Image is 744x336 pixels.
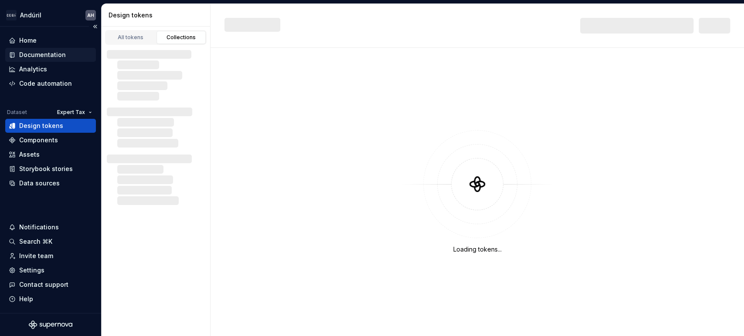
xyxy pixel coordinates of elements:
[19,65,47,74] div: Analytics
[19,237,52,246] div: Search ⌘K
[5,278,96,292] button: Contact support
[5,220,96,234] button: Notifications
[5,176,96,190] a: Data sources
[7,109,27,116] div: Dataset
[53,106,96,118] button: Expert Tax
[19,79,72,88] div: Code automation
[19,136,58,144] div: Components
[109,11,207,20] div: Design tokens
[5,235,96,249] button: Search ⌘K
[109,34,153,41] div: All tokens
[6,10,17,20] img: 572984b3-56a8-419d-98bc-7b186c70b928.png
[19,121,63,130] div: Design tokens
[5,162,96,176] a: Storybook stories
[5,292,96,306] button: Help
[20,11,41,20] div: Andúril
[5,62,96,76] a: Analytics
[19,266,44,275] div: Settings
[2,6,99,24] button: AndúrilAH
[5,119,96,133] a: Design tokens
[19,280,68,289] div: Contact support
[19,252,53,260] div: Invite team
[19,150,40,159] div: Assets
[87,12,94,19] div: AH
[5,249,96,263] a: Invite team
[5,148,96,161] a: Assets
[19,50,66,59] div: Documentation
[160,34,203,41] div: Collections
[89,20,101,33] button: Collapse sidebar
[57,109,85,116] span: Expert Tax
[19,179,60,188] div: Data sources
[5,263,96,277] a: Settings
[5,77,96,91] a: Code automation
[19,223,59,232] div: Notifications
[19,165,73,173] div: Storybook stories
[19,36,37,45] div: Home
[19,295,33,303] div: Help
[29,320,72,329] svg: Supernova Logo
[5,133,96,147] a: Components
[453,245,502,254] div: Loading tokens...
[5,34,96,47] a: Home
[5,48,96,62] a: Documentation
